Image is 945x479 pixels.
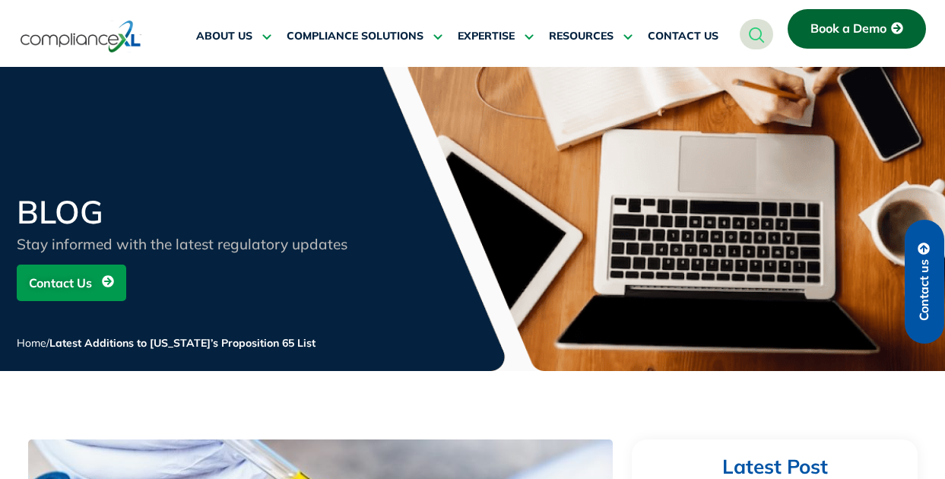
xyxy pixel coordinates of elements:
[788,9,926,49] a: Book a Demo
[740,19,773,49] a: navsearch-button
[17,336,46,350] a: Home
[648,18,718,55] a: CONTACT US
[29,268,92,297] span: Contact Us
[549,18,633,55] a: RESOURCES
[196,18,271,55] a: ABOUT US
[17,235,347,253] span: Stay informed with the latest regulatory updates
[17,336,316,350] span: /
[49,336,316,350] span: Latest Additions to [US_STATE]’s Proposition 65 List
[918,259,931,321] span: Contact us
[21,19,141,54] img: logo-one.svg
[549,30,614,43] span: RESOURCES
[905,220,944,344] a: Contact us
[458,18,534,55] a: EXPERTISE
[17,265,126,301] a: Contact Us
[810,22,886,36] span: Book a Demo
[648,30,718,43] span: CONTACT US
[287,30,423,43] span: COMPLIANCE SOLUTIONS
[458,30,515,43] span: EXPERTISE
[287,18,442,55] a: COMPLIANCE SOLUTIONS
[196,30,252,43] span: ABOUT US
[17,196,382,228] h2: BLOG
